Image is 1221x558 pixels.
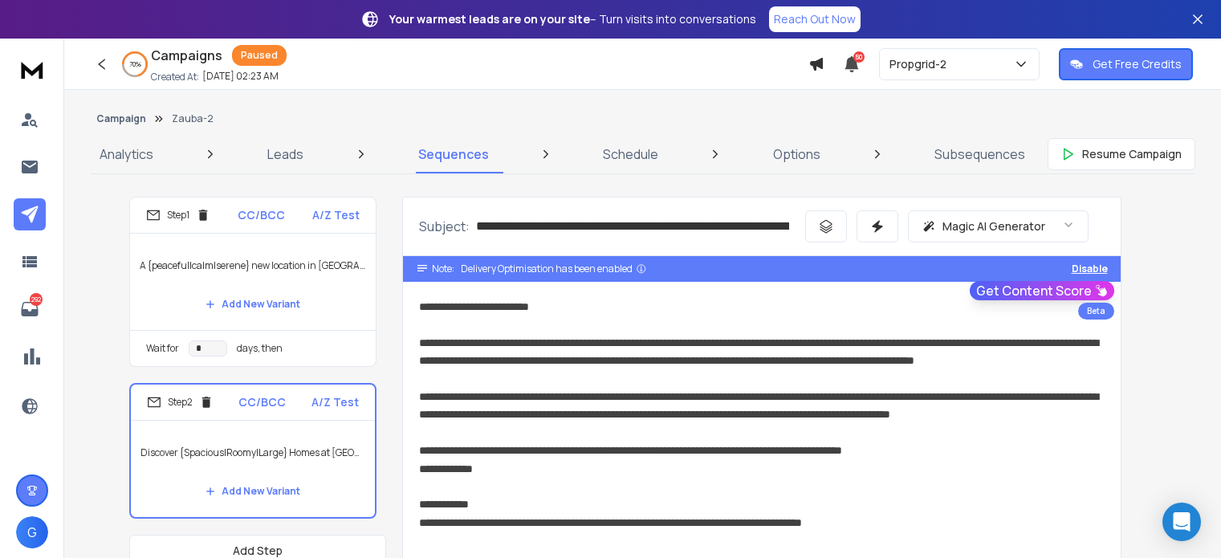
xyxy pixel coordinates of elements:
[129,383,376,519] li: Step2CC/BCCA/Z TestDiscover {Spacious|Roomy|Large} Homes at [GEOGRAPHIC_DATA], Hinjewadi {{firstN...
[419,217,470,236] p: Subject:
[30,293,43,306] p: 292
[925,135,1035,173] a: Subsequences
[151,46,222,65] h1: Campaigns
[389,11,756,27] p: – Turn visits into conversations
[1078,303,1114,320] div: Beta
[1162,503,1201,541] div: Open Intercom Messenger
[146,208,210,222] div: Step 1
[389,11,590,26] strong: Your warmest leads are on your site
[193,475,313,507] button: Add New Variant
[100,145,153,164] p: Analytics
[934,145,1025,164] p: Subsequences
[129,59,141,69] p: 70 %
[461,263,647,275] div: Delivery Optimisation has been enabled
[232,45,287,66] div: Paused
[1072,263,1108,275] button: Disable
[603,145,658,164] p: Schedule
[96,112,146,125] button: Campaign
[237,342,283,355] p: days, then
[90,135,163,173] a: Analytics
[1059,48,1193,80] button: Get Free Credits
[593,135,668,173] a: Schedule
[418,145,489,164] p: Sequences
[942,218,1045,234] p: Magic AI Generator
[258,135,313,173] a: Leads
[202,70,279,83] p: [DATE] 02:23 AM
[432,263,454,275] span: Note:
[773,145,820,164] p: Options
[889,56,953,72] p: Propgrid-2
[908,210,1089,242] button: Magic AI Generator
[151,71,199,83] p: Created At:
[267,145,303,164] p: Leads
[1048,138,1195,170] button: Resume Campaign
[312,207,360,223] p: A/Z Test
[140,430,365,475] p: Discover {Spacious|Roomy|Large} Homes at [GEOGRAPHIC_DATA], Hinjewadi {{firstName}} Ji
[238,394,286,410] p: CC/BCC
[853,51,865,63] span: 50
[16,516,48,548] button: G
[311,394,359,410] p: A/Z Test
[129,197,376,367] li: Step1CC/BCCA/Z TestA {peaceful|calm|serene} new location in [GEOGRAPHIC_DATA], {{firstName}} jiAd...
[774,11,856,27] p: Reach Out Now
[14,293,46,325] a: 292
[409,135,499,173] a: Sequences
[172,112,214,125] p: Zauba-2
[1093,56,1182,72] p: Get Free Credits
[238,207,285,223] p: CC/BCC
[146,342,179,355] p: Wait for
[193,288,313,320] button: Add New Variant
[16,55,48,84] img: logo
[763,135,830,173] a: Options
[140,243,366,288] p: A {peaceful|calm|serene} new location in [GEOGRAPHIC_DATA], {{firstName}} ji
[769,6,861,32] a: Reach Out Now
[147,395,214,409] div: Step 2
[970,281,1114,300] button: Get Content Score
